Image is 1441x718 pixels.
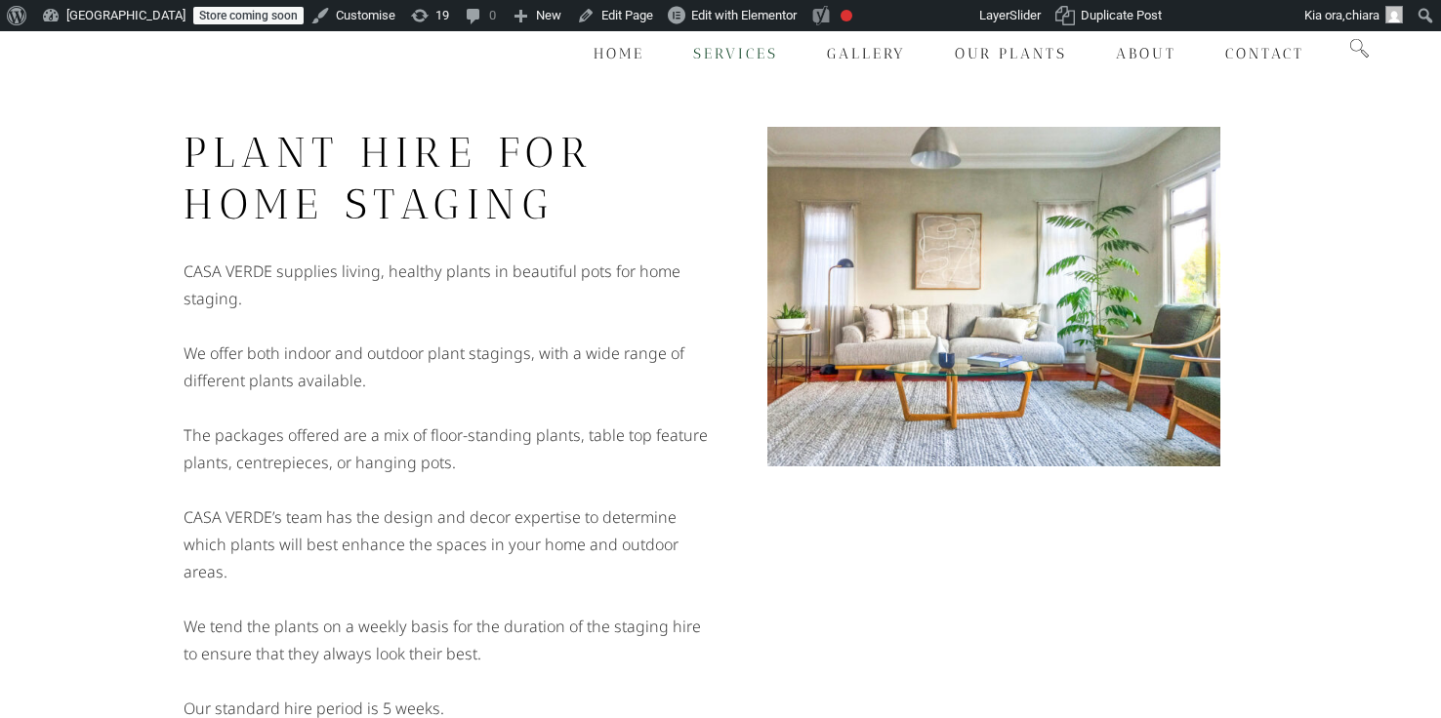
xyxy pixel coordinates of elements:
[184,613,711,667] p: We tend the plants on a weekly basis for the duration of the staging hire to ensure that they alw...
[184,258,711,312] p: CASA VERDE supplies living, healthy plants in beautiful pots for home staging.
[184,127,711,230] h2: PLANT HIRE FOR HOME STAGING
[1225,45,1304,62] span: Contact
[841,10,852,21] div: Focus keyphrase not set
[767,127,1220,466] img: Plant Hire
[184,421,711,476] p: The packages offered are a mix of floor-standing plants, table top feature plants, centrepieces, ...
[691,8,797,22] span: Edit with Elementor
[594,45,644,62] span: Home
[1116,45,1176,62] span: About
[193,7,304,24] a: Store coming soon
[1345,8,1379,22] span: chiara
[693,45,778,62] span: Services
[184,503,711,585] p: CASA VERDE’s team has the design and decor expertise to determine which plants will best enhance ...
[955,45,1067,62] span: Our Plants
[870,4,979,27] img: Views over 48 hours. Click for more Jetpack Stats.
[827,45,906,62] span: Gallery
[184,339,711,394] p: We offer both indoor and outdoor plant stagings, with a wide range of different plants available.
